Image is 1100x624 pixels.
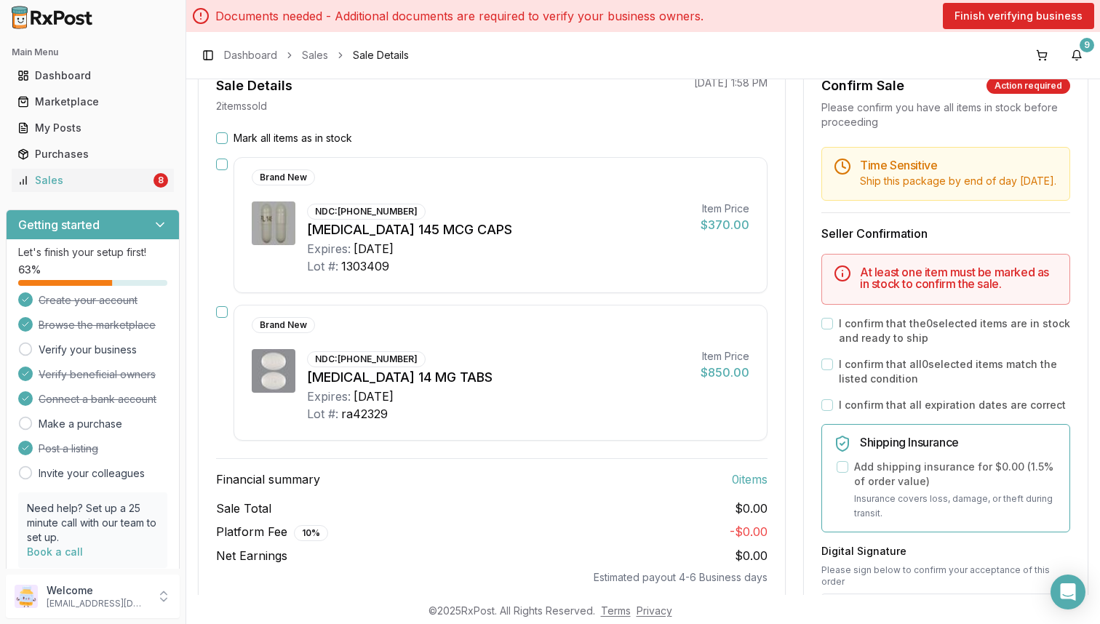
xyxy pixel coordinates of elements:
div: $370.00 [701,216,749,233]
img: Rybelsus 14 MG TABS [252,349,295,393]
img: RxPost Logo [6,6,99,29]
div: 10 % [294,525,328,541]
div: [DATE] [354,240,394,257]
div: Lot #: [307,257,338,275]
span: Sale Total [216,500,271,517]
span: 63 % [18,263,41,277]
div: [MEDICAL_DATA] 14 MG TABS [307,367,689,388]
div: 8 [154,173,168,188]
span: - $0.00 [730,524,768,539]
label: I confirm that all expiration dates are correct [839,398,1066,412]
button: Purchases [6,143,180,166]
a: Dashboard [12,63,174,89]
div: 9 [1080,38,1094,52]
div: $850.00 [701,364,749,381]
a: Purchases [12,141,174,167]
span: Create your account [39,293,137,308]
label: I confirm that the 0 selected items are in stock and ready to ship [839,316,1070,345]
span: $0.00 [735,548,768,563]
div: [DATE] [354,388,394,405]
div: Confirm Sale [821,76,904,96]
h5: Time Sensitive [860,159,1058,171]
span: Platform Fee [216,523,328,541]
a: Sales8 [12,167,174,193]
a: Make a purchase [39,417,122,431]
span: Ship this package by end of day [DATE] . [860,175,1056,187]
span: Financial summary [216,471,320,488]
span: 0 item s [732,471,768,488]
span: Net Earnings [216,547,287,564]
a: My Posts [12,115,174,141]
a: Dashboard [224,48,277,63]
div: Estimated payout 4-6 Business days [216,570,768,585]
h3: Getting started [18,216,100,233]
span: Sale Details [353,48,409,63]
div: [MEDICAL_DATA] 145 MCG CAPS [307,220,689,240]
div: Dashboard [17,68,168,83]
div: Sales [17,173,151,188]
span: $0.00 [735,500,768,517]
button: Finish verifying business [943,3,1094,29]
a: Privacy [637,604,672,617]
div: Expires: [307,240,351,257]
nav: breadcrumb [224,48,409,63]
div: Item Price [701,349,749,364]
div: Purchases [17,147,168,161]
div: Lot #: [307,405,338,423]
button: Dashboard [6,64,180,87]
a: Marketplace [12,89,174,115]
button: Sales8 [6,169,180,192]
div: Expires: [307,388,351,405]
span: Post a listing [39,441,98,456]
div: Marketplace [17,95,168,109]
div: NDC: [PHONE_NUMBER] [307,351,426,367]
div: ra42329 [341,405,388,423]
div: NDC: [PHONE_NUMBER] [307,204,426,220]
p: [DATE] 1:58 PM [694,76,768,90]
img: Linzess 145 MCG CAPS [252,201,295,245]
p: Documents needed - Additional documents are required to verify your business owners. [215,7,704,25]
span: Verify beneficial owners [39,367,156,382]
label: Add shipping insurance for $0.00 ( 1.5 % of order value) [854,460,1058,489]
button: 9 [1065,44,1088,67]
p: Let's finish your setup first! [18,245,167,260]
p: Please sign below to confirm your acceptance of this order [821,564,1070,588]
div: Please confirm you have all items in stock before proceeding [821,100,1070,129]
span: Browse the marketplace [39,318,156,332]
label: Mark all items as in stock [234,131,352,145]
h3: Digital Signature [821,544,1070,559]
span: Connect a bank account [39,392,156,407]
div: Sale Details [216,76,292,96]
p: Insurance covers loss, damage, or theft during transit. [854,492,1058,520]
div: Brand New [252,169,315,185]
p: [EMAIL_ADDRESS][DOMAIN_NAME] [47,598,148,609]
div: Open Intercom Messenger [1051,575,1085,609]
h5: Shipping Insurance [860,436,1058,448]
label: I confirm that all 0 selected items match the listed condition [839,357,1070,386]
h2: Main Menu [12,47,174,58]
img: User avatar [15,585,38,608]
button: Marketplace [6,90,180,113]
h3: Seller Confirmation [821,225,1070,242]
p: Welcome [47,583,148,598]
h5: At least one item must be marked as in stock to confirm the sale. [860,266,1058,289]
div: Brand New [252,317,315,333]
a: Sales [302,48,328,63]
p: 2 item s sold [216,99,267,113]
button: My Posts [6,116,180,140]
div: Item Price [701,201,749,216]
p: Need help? Set up a 25 minute call with our team to set up. [27,501,159,545]
a: Book a call [27,545,83,558]
div: Action required [987,78,1070,94]
a: Invite your colleagues [39,466,145,481]
a: Verify your business [39,343,137,357]
div: 1303409 [341,257,389,275]
div: My Posts [17,121,168,135]
a: Terms [601,604,631,617]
